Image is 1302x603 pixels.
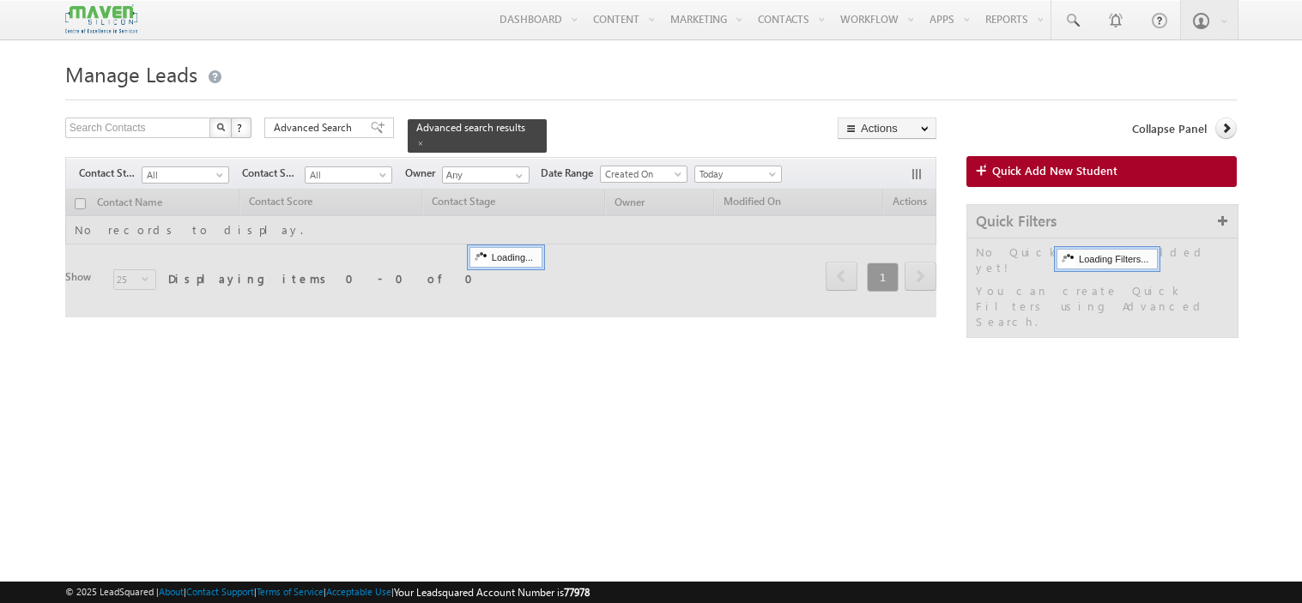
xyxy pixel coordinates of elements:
div: Loading Filters... [1057,249,1158,269]
span: Quick Add New Student [992,163,1117,178]
span: Manage Leads [65,60,197,87]
a: Acceptable Use [326,586,391,597]
span: ? [237,120,245,135]
a: Show All Items [506,167,528,184]
span: Advanced Search [274,120,357,136]
span: Your Leadsquared Account Number is [394,586,590,599]
span: All [306,167,387,183]
button: Actions [838,118,936,139]
a: Today [694,166,782,183]
span: All [142,167,224,183]
a: Contact Support [186,586,254,597]
input: Type to Search [442,166,530,184]
span: Created On [601,166,682,182]
span: Collapse Panel [1132,121,1207,136]
span: Owner [405,166,442,181]
span: Today [695,166,777,182]
span: © 2025 LeadSquared | | | | | [65,584,590,600]
span: Contact Source [242,166,305,181]
span: Date Range [541,166,600,181]
a: Quick Add New Student [966,156,1237,187]
span: 77978 [564,586,590,599]
a: All [305,166,392,184]
a: Created On [600,166,687,183]
a: About [159,586,184,597]
span: Advanced search results [416,121,525,134]
div: Loading... [469,247,542,268]
a: Terms of Service [257,586,324,597]
span: Contact Stage [79,166,142,181]
img: Search [216,123,225,131]
img: Custom Logo [65,4,137,34]
button: ? [231,118,251,138]
a: All [142,166,229,184]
